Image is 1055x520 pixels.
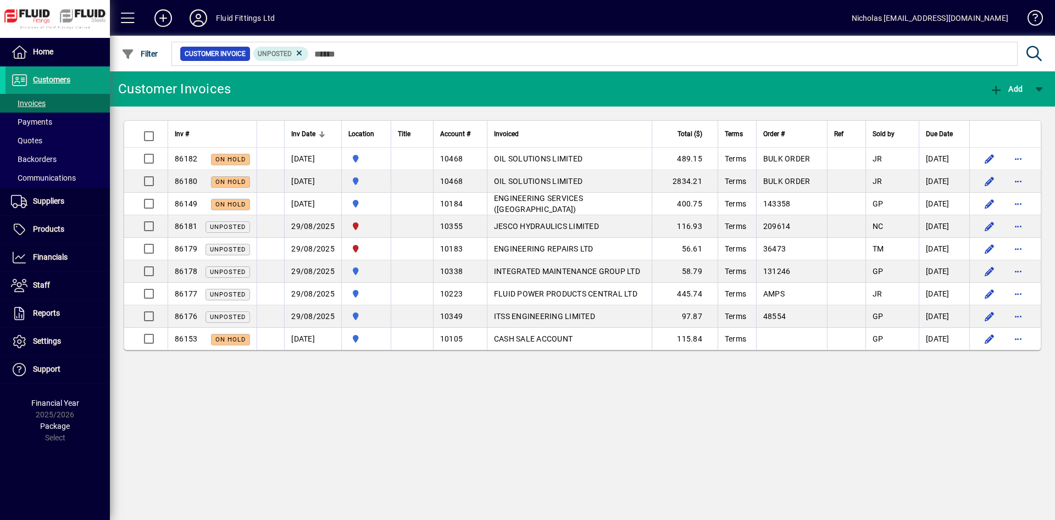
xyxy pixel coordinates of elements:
div: Invoiced [494,128,645,140]
td: [DATE] [284,193,341,215]
span: AUCKLAND [348,198,384,210]
span: Terms [725,312,746,321]
span: INTEGRATED MAINTENANCE GROUP LTD [494,267,640,276]
td: 29/08/2025 [284,283,341,305]
a: Home [5,38,110,66]
a: Backorders [5,150,110,169]
span: 10355 [440,222,463,231]
span: CASH SALE ACCOUNT [494,334,573,343]
button: More options [1009,240,1027,258]
div: Inv # [175,128,250,140]
td: 445.74 [652,283,718,305]
button: More options [1009,217,1027,235]
a: Suppliers [5,188,110,215]
div: Inv Date [291,128,335,140]
span: Invoiced [494,128,519,140]
span: Settings [33,337,61,345]
button: More options [1009,262,1027,280]
span: Account # [440,128,470,140]
span: AUCKLAND [348,310,384,322]
span: On hold [215,336,246,343]
span: 86178 [175,267,197,276]
span: Terms [725,154,746,163]
td: 29/08/2025 [284,238,341,260]
span: Ref [834,128,843,140]
span: Unposted [210,223,246,231]
a: Financials [5,244,110,271]
a: Quotes [5,131,110,150]
span: 209614 [763,222,791,231]
span: 86149 [175,199,197,208]
span: 10184 [440,199,463,208]
span: GP [873,199,884,208]
span: 48554 [763,312,786,321]
div: Order # [763,128,820,140]
td: 29/08/2025 [284,305,341,328]
span: 86177 [175,289,197,298]
td: [DATE] [284,148,341,170]
a: Staff [5,272,110,299]
span: Add [990,85,1023,93]
div: Fluid Fittings Ltd [216,9,275,27]
a: Settings [5,328,110,355]
a: Knowledge Base [1019,2,1041,38]
div: Total ($) [659,128,712,140]
td: 115.84 [652,328,718,350]
span: Unposted [258,50,292,58]
span: Inv # [175,128,189,140]
span: Terms [725,177,746,186]
span: GP [873,267,884,276]
span: 10338 [440,267,463,276]
span: Inv Date [291,128,315,140]
span: Payments [11,118,52,126]
button: Add [987,79,1025,99]
span: 10183 [440,244,463,253]
td: 400.75 [652,193,718,215]
td: [DATE] [919,283,969,305]
button: Edit [981,262,998,280]
div: Due Date [926,128,963,140]
span: AUCKLAND [348,265,384,277]
span: Terms [725,244,746,253]
span: Order # [763,128,785,140]
span: AMPS [763,289,785,298]
span: FLUID POWER PRODUCTS CENTRAL LTD [494,289,637,298]
span: Financial Year [31,399,79,407]
span: 10468 [440,177,463,186]
span: Terms [725,222,746,231]
span: 86153 [175,334,197,343]
span: Total ($) [678,128,702,140]
div: Location [348,128,384,140]
a: Invoices [5,94,110,113]
span: Home [33,47,53,56]
span: Title [398,128,410,140]
span: Customers [33,75,70,84]
span: 131246 [763,267,791,276]
mat-chip: Customer Invoice Status: Unposted [253,47,309,61]
span: Suppliers [33,197,64,205]
span: On hold [215,201,246,208]
span: ENGINEERING SERVICES ([GEOGRAPHIC_DATA]) [494,194,583,214]
button: More options [1009,307,1027,325]
td: [DATE] [919,193,969,215]
div: Customer Invoices [118,80,231,98]
a: Support [5,356,110,383]
span: JR [873,177,882,186]
button: Edit [981,195,998,213]
span: Staff [33,281,50,289]
td: 58.79 [652,260,718,283]
button: Edit [981,217,998,235]
span: JR [873,289,882,298]
span: 86181 [175,222,197,231]
td: [DATE] [284,328,341,350]
button: More options [1009,195,1027,213]
span: Support [33,365,60,373]
span: Invoices [11,99,46,108]
span: 86182 [175,154,197,163]
td: [DATE] [919,170,969,193]
span: Terms [725,199,746,208]
td: 56.61 [652,238,718,260]
td: 29/08/2025 [284,260,341,283]
span: AUCKLAND [348,175,384,187]
span: BULK ORDER [763,177,810,186]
